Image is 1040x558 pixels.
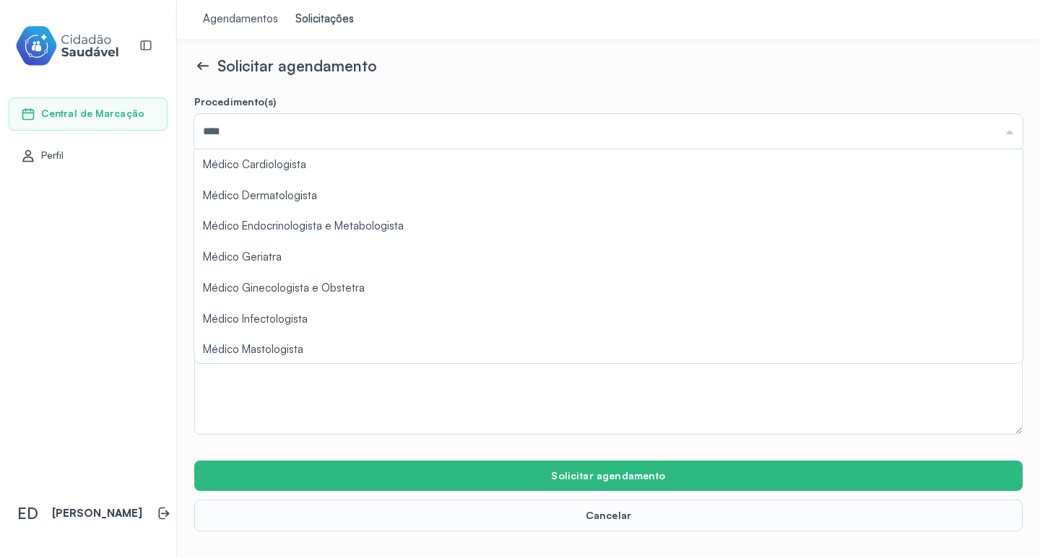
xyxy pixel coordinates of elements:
button: Solicitar agendamento [194,461,1023,491]
div: Agendamentos [203,12,278,27]
li: Médico Infectologista [194,304,1023,335]
li: Médico Geriatra [194,242,1023,273]
span: ED [17,504,38,523]
p: [PERSON_NAME] [52,507,142,520]
span: Procedimento(s) [194,95,277,108]
li: Médico Ginecologista e Obstetra [194,273,1023,304]
li: Médico Dermatologista [194,180,1023,212]
button: Cancelar [194,500,1023,531]
li: Médico Mastologista [194,334,1023,365]
div: Solicitações [295,12,354,27]
img: cidadao-saudavel-filled-logo.svg [15,23,119,69]
span: Perfil [41,149,64,162]
span: Central de Marcação [41,108,144,120]
span: Solicitar agendamento [217,56,377,75]
a: Perfil [21,149,155,163]
a: Central de Marcação [21,107,155,121]
li: Médico Cardiologista [194,149,1023,180]
li: Médico Endocrinologista e Metabologista [194,211,1023,242]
